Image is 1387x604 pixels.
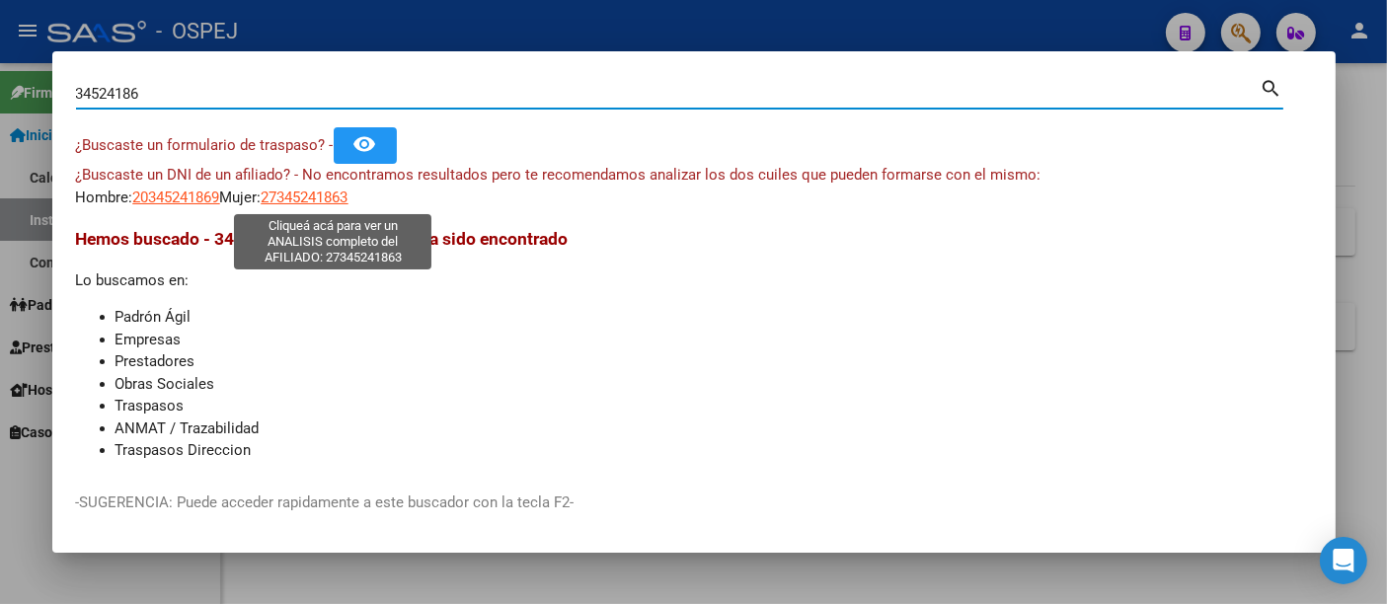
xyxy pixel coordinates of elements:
li: Obras Sociales [116,373,1312,396]
span: Hemos buscado - 34524186 - y el mismo no ha sido encontrado [76,229,569,249]
span: ¿Buscaste un formulario de traspaso? - [76,136,334,154]
li: Prestadores [116,350,1312,373]
div: Lo buscamos en: [76,226,1312,462]
li: ANMAT / Trazabilidad [116,417,1312,440]
span: 27345241863 [262,189,348,206]
span: ¿Buscaste un DNI de un afiliado? - No encontramos resultados pero te recomendamos analizar los do... [76,166,1041,184]
li: Padrón Ágil [116,306,1312,329]
div: Hombre: Mujer: [76,164,1312,208]
li: Empresas [116,329,1312,351]
li: Traspasos Direccion [116,439,1312,462]
li: Traspasos [116,395,1312,417]
p: -SUGERENCIA: Puede acceder rapidamente a este buscador con la tecla F2- [76,491,1312,514]
mat-icon: remove_red_eye [353,132,377,156]
span: 20345241869 [133,189,220,206]
mat-icon: search [1261,75,1283,99]
div: Open Intercom Messenger [1320,537,1367,584]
